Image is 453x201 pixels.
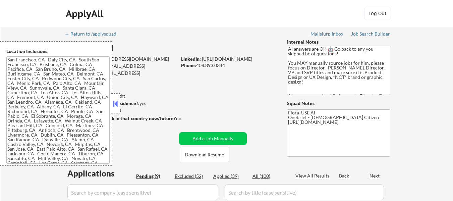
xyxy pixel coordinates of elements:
div: ← Return to /applysquad [65,32,123,36]
div: Back [339,172,350,179]
div: ApplyAll [66,8,105,19]
strong: Phone: [181,62,196,68]
div: All (100) [252,173,286,180]
div: [EMAIL_ADDRESS][DOMAIN_NAME] [65,70,177,83]
a: [URL][DOMAIN_NAME] [202,56,252,62]
strong: Will need Visa to work in that country now/future?: [65,115,177,121]
button: Download Resume [180,147,229,162]
div: Mailslurp Inbox [310,32,344,36]
input: Search by title (case sensitive) [225,184,384,200]
div: Applications [67,169,134,178]
input: Search by company (case sensitive) [67,184,218,200]
strong: LinkedIn: [181,56,201,62]
div: Applied (39) [213,173,247,180]
div: Next [370,172,380,179]
div: [EMAIL_ADDRESS][DOMAIN_NAME] [66,56,177,62]
div: Internal Notes [287,39,390,45]
div: Job Search Builder [351,32,390,36]
div: $275,000 [65,107,177,114]
div: 39 sent / 200 bought [65,93,177,99]
button: Log Out [364,7,391,20]
a: Mailslurp Inbox [310,31,344,38]
div: Excluded (52) [175,173,208,180]
div: 408.893.0344 [181,62,276,69]
button: Add a Job Manually [179,132,247,145]
div: no [176,115,195,122]
div: [EMAIL_ADDRESS][DOMAIN_NAME] [66,63,177,76]
div: View All Results [295,172,331,179]
div: Pending (9) [136,173,170,180]
a: Job Search Builder [351,31,390,38]
a: ← Return to /applysquad [65,31,123,38]
div: Squad Notes [287,100,390,107]
div: Location Inclusions: [6,48,110,55]
div: [PERSON_NAME] [65,44,203,52]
